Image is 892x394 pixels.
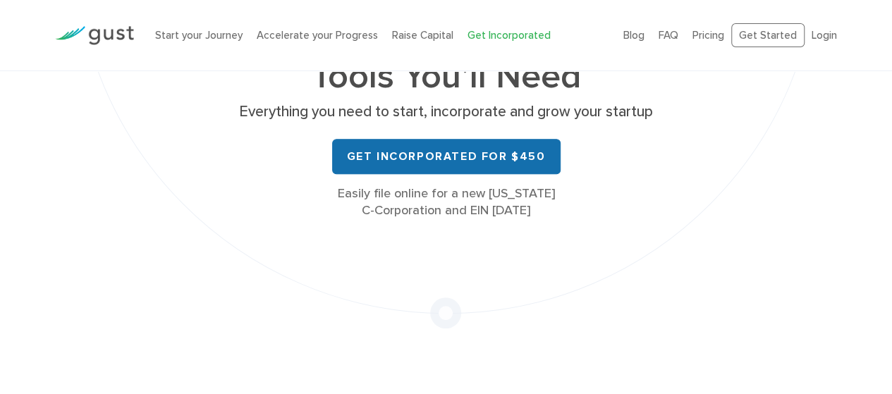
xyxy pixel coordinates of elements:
[155,29,243,42] a: Start your Journey
[659,29,678,42] a: FAQ
[623,29,644,42] a: Blog
[235,102,658,122] p: Everything you need to start, incorporate and grow your startup
[257,29,378,42] a: Accelerate your Progress
[55,26,134,45] img: Gust Logo
[812,29,837,42] a: Login
[332,139,561,174] a: Get Incorporated for $450
[731,23,805,48] a: Get Started
[392,29,453,42] a: Raise Capital
[468,29,551,42] a: Get Incorporated
[692,29,724,42] a: Pricing
[235,185,658,219] div: Easily file online for a new [US_STATE] C-Corporation and EIN [DATE]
